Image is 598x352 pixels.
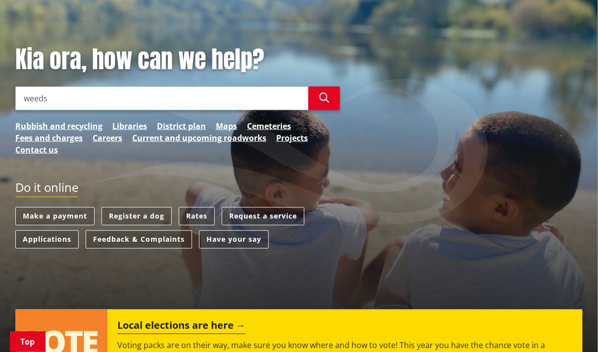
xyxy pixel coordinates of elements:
a: Request a service [222,207,304,225]
a: Rates [179,207,215,225]
h2: Do it online [15,180,78,198]
a: Top [10,331,46,352]
a: Feedback & Complaints [86,230,192,249]
a: Have your say [199,230,269,249]
a: Make a payment [15,207,95,225]
a: Contact us [15,144,58,156]
iframe: Messenger Launcher [552,310,588,346]
a: Cemeteries [247,120,291,132]
a: Fees and charges [15,132,83,144]
input: Search input [15,87,308,110]
a: Careers [93,132,122,144]
a: Applications [15,230,79,249]
a: Projects [276,132,308,144]
a: Libraries [112,120,147,132]
a: Rubbish and recycling [15,120,102,132]
h1: Kia ora, how can we help? [15,45,340,74]
a: Current and upcoming roadworks [132,132,266,144]
a: Register a dog [101,207,172,225]
a: Maps [216,120,237,132]
a: District plan [157,120,206,132]
h2: Local elections are here [117,319,246,334]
